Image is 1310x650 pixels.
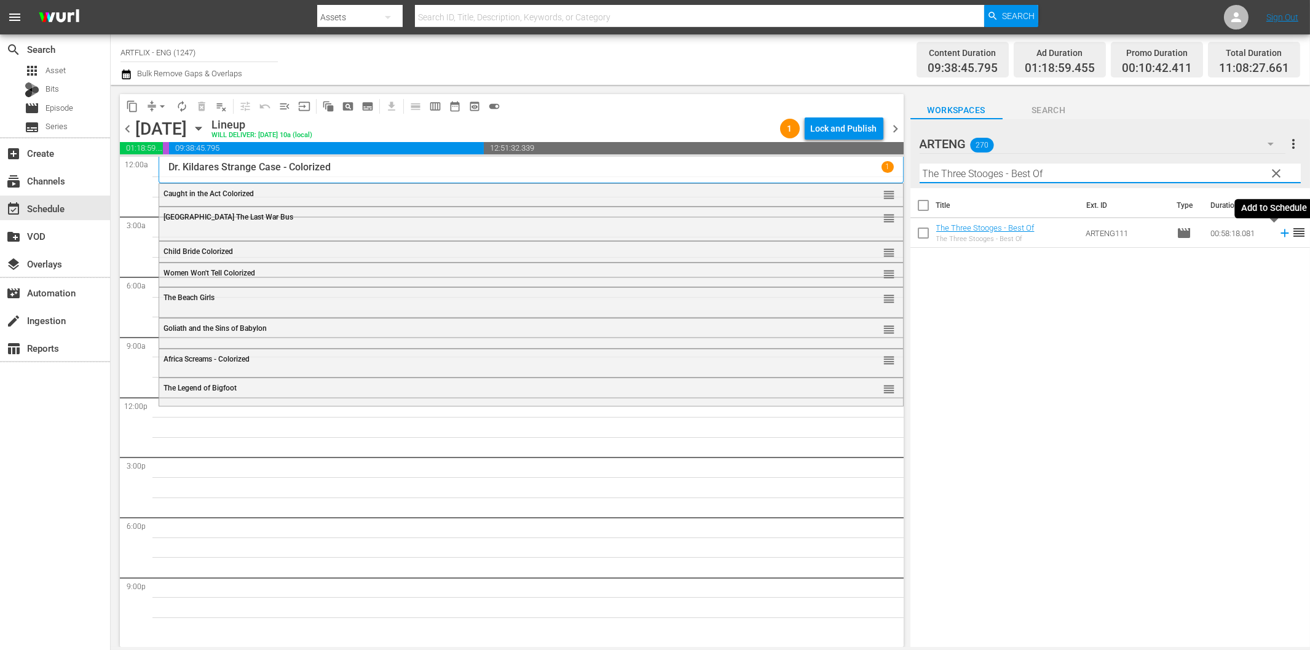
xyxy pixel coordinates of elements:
[358,97,377,116] span: Create Series Block
[1002,5,1035,27] span: Search
[811,117,877,140] div: Lock and Publish
[135,119,187,139] div: [DATE]
[883,292,896,306] span: reorder
[883,323,896,336] span: reorder
[6,257,21,272] span: layers
[780,124,800,133] span: 1
[883,354,896,366] button: reorder
[936,188,1079,223] th: Title
[883,188,896,202] span: reorder
[1169,188,1203,223] th: Type
[211,132,312,140] div: WILL DELIVER: [DATE] 10a (local)
[164,293,215,302] span: The Beach Girls
[1081,218,1172,248] td: ARTENG111
[883,188,896,200] button: reorder
[1219,44,1289,61] div: Total Duration
[1286,129,1301,159] button: more_vert
[120,142,163,154] span: 01:18:59.455
[883,354,896,367] span: reorder
[1205,218,1273,248] td: 00:58:18.081
[377,94,401,118] span: Download as CSV
[322,100,334,113] span: auto_awesome_motion_outlined
[25,63,39,78] span: Asset
[122,97,142,116] span: Copy Lineup
[484,97,504,116] span: 24 hours Lineup View is ON
[25,82,39,97] div: Bits
[488,100,500,113] span: toggle_on
[215,100,227,113] span: playlist_remove_outlined
[45,83,59,95] span: Bits
[164,247,233,256] span: Child Bride Colorized
[255,97,275,116] span: Revert to Primary Episode
[7,10,22,25] span: menu
[1025,44,1095,61] div: Ad Duration
[6,146,21,161] span: add_box
[883,212,896,224] button: reorder
[156,100,168,113] span: arrow_drop_down
[888,121,904,137] span: chevron_right
[6,202,21,216] span: event_available
[883,268,896,281] span: reorder
[936,223,1035,232] a: The Three Stooges - Best Of
[164,324,267,333] span: Goliath and the Sins of Babylon
[164,189,254,198] span: Caught in the Act Colorized
[928,44,998,61] div: Content Duration
[168,161,331,173] p: Dr. Kildares Strange Case - Colorized
[169,142,484,154] span: 09:38:45.795
[1079,188,1169,223] th: Ext. ID
[164,384,237,392] span: The Legend of Bigfoot
[445,97,465,116] span: Month Calendar View
[231,94,255,118] span: Customize Events
[1292,225,1306,240] span: reorder
[6,174,21,189] span: subscriptions
[885,162,890,171] p: 1
[278,100,291,113] span: menu_open
[429,100,441,113] span: calendar_view_week_outlined
[361,100,374,113] span: subtitles_outlined
[294,97,314,116] span: Update Metadata from Key Asset
[164,355,250,363] span: Africa Screams - Colorized
[120,121,135,137] span: chevron_left
[465,97,484,116] span: View Backup
[1025,61,1095,76] span: 01:18:59.455
[25,101,39,116] span: Episode
[484,142,904,154] span: 12:51:32.339
[984,5,1038,27] button: Search
[6,42,21,57] span: Search
[883,382,896,396] span: reorder
[176,100,188,113] span: autorenew_outlined
[883,323,896,335] button: reorder
[1219,61,1289,76] span: 11:08:27.661
[910,103,1003,118] span: Workspaces
[1266,12,1298,22] a: Sign Out
[883,268,896,280] button: reorder
[45,65,66,77] span: Asset
[211,97,231,116] span: Clear Lineup
[1122,44,1192,61] div: Promo Duration
[211,118,312,132] div: Lineup
[342,100,354,113] span: pageview_outlined
[6,314,21,328] span: Ingestion
[45,121,68,133] span: Series
[928,61,998,76] span: 09:38:45.795
[805,117,883,140] button: Lock and Publish
[883,246,896,260] span: reorder
[6,286,21,301] span: movie_filter
[883,292,896,304] button: reorder
[25,120,39,135] span: Series
[135,69,242,78] span: Bulk Remove Gaps & Overlaps
[142,97,172,116] span: Remove Gaps & Overlaps
[146,100,158,113] span: compress
[1269,166,1284,181] span: clear
[45,102,73,114] span: Episode
[163,142,169,154] span: 00:10:42.411
[30,3,89,32] img: ans4CAIJ8jUAAAAAAAAAAAAAAAAAAAAAAAAgQb4GAAAAAAAAAAAAAAAAAAAAAAAAJMjXAAAAAAAAAAAAAAAAAAAAAAAAgAT5G...
[192,97,211,116] span: Select an event to delete
[1122,61,1192,76] span: 00:10:42.411
[883,212,896,225] span: reorder
[401,94,425,118] span: Day Calendar View
[1003,103,1095,118] span: Search
[126,100,138,113] span: content_copy
[298,100,310,113] span: input
[275,97,294,116] span: Fill episodes with ad slates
